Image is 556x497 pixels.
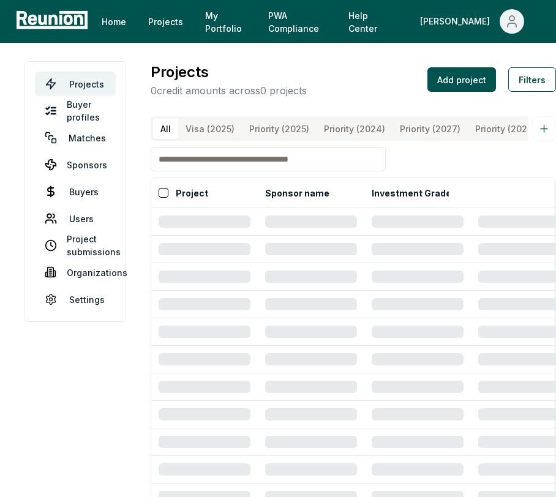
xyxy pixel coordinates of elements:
[410,9,534,34] button: [PERSON_NAME]
[178,119,242,139] button: Visa (2025)
[35,72,116,96] a: Projects
[173,181,211,205] button: Project
[263,181,332,205] button: Sponsor name
[393,119,468,139] button: Priority (2027)
[420,9,495,34] div: [PERSON_NAME]
[258,10,336,34] a: PWA Compliance
[35,206,116,231] a: Users
[151,61,307,83] h3: Projects
[339,10,398,34] a: Help Center
[468,119,543,139] button: Priority (2026)
[92,9,136,34] a: Home
[35,125,116,150] a: Matches
[35,152,116,177] a: Sponsors
[153,119,178,139] button: All
[369,181,454,205] button: Investment Grade
[35,260,116,285] a: Organizations
[508,67,556,92] button: Filters
[151,83,307,98] p: 0 credit amounts across 0 projects
[195,10,256,34] a: My Portfolio
[138,9,193,34] a: Projects
[35,99,116,123] a: Buyer profiles
[242,119,317,139] button: Priority (2025)
[317,119,393,139] button: Priority (2024)
[35,287,116,312] a: Settings
[35,233,116,258] a: Project submissions
[427,67,496,92] button: Add project
[35,179,116,204] a: Buyers
[92,9,544,34] nav: Main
